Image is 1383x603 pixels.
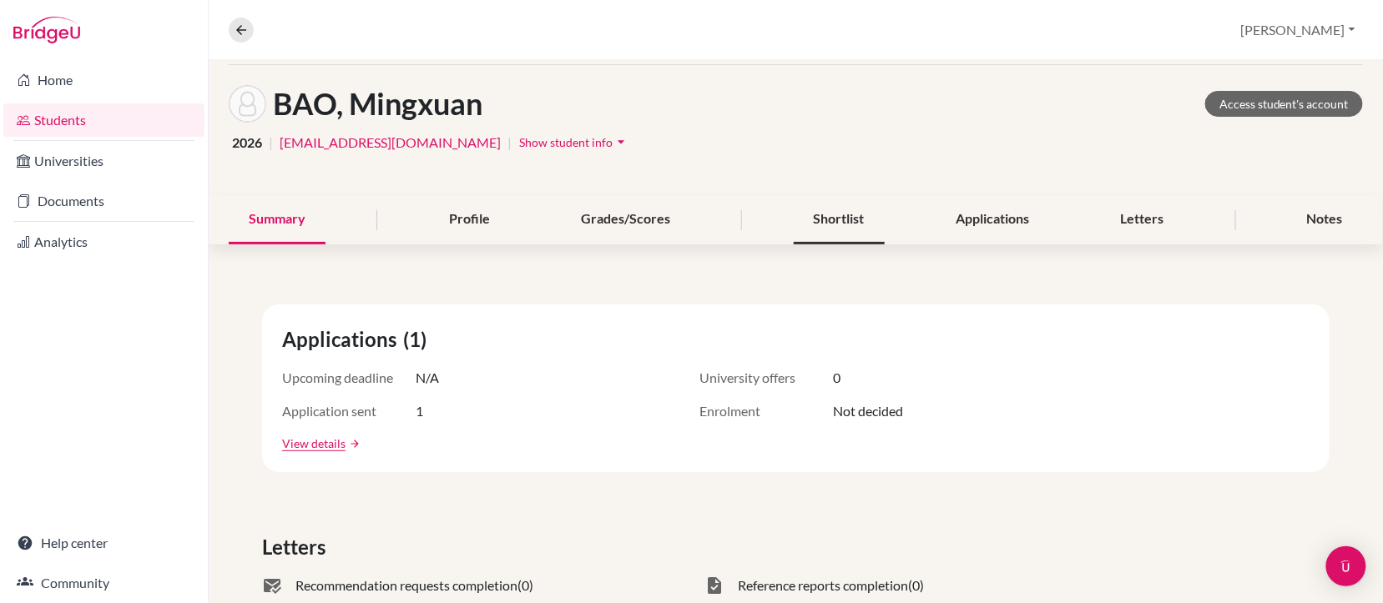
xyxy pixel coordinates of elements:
[738,575,908,595] span: Reference reports completion
[3,566,204,600] a: Community
[699,401,833,421] span: Enrolment
[295,575,517,595] span: Recommendation requests completion
[936,195,1049,244] div: Applications
[3,144,204,178] a: Universities
[794,195,885,244] div: Shortlist
[3,225,204,259] a: Analytics
[517,575,533,595] span: (0)
[3,526,204,560] a: Help center
[273,86,482,122] h1: BAO, Mingxuan
[699,368,833,388] span: University offers
[262,532,332,562] span: Letters
[704,575,724,595] span: task
[3,184,204,218] a: Documents
[282,368,416,388] span: Upcoming deadline
[280,133,501,153] a: [EMAIL_ADDRESS][DOMAIN_NAME]
[833,368,840,388] span: 0
[282,435,346,452] a: View details
[3,103,204,137] a: Students
[1234,14,1363,46] button: [PERSON_NAME]
[1100,195,1184,244] div: Letters
[262,575,282,595] span: mark_email_read
[1287,195,1363,244] div: Notes
[3,63,204,97] a: Home
[1205,91,1363,117] a: Access student's account
[282,401,416,421] span: Application sent
[1326,546,1366,586] div: Open Intercom Messenger
[833,401,903,421] span: Not decided
[613,133,629,150] i: arrow_drop_down
[519,135,613,149] span: Show student info
[416,368,439,388] span: N/A
[518,129,630,155] button: Show student infoarrow_drop_down
[229,195,326,244] div: Summary
[229,85,266,123] img: Mingxuan BAO's avatar
[282,324,403,354] span: Applications
[232,133,262,153] span: 2026
[561,195,690,244] div: Grades/Scores
[403,324,433,354] span: (1)
[507,133,512,153] span: |
[269,133,273,153] span: |
[416,401,423,421] span: 1
[13,17,80,43] img: Bridge-U
[346,438,361,450] a: arrow_forward
[908,575,924,595] span: (0)
[429,195,510,244] div: Profile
